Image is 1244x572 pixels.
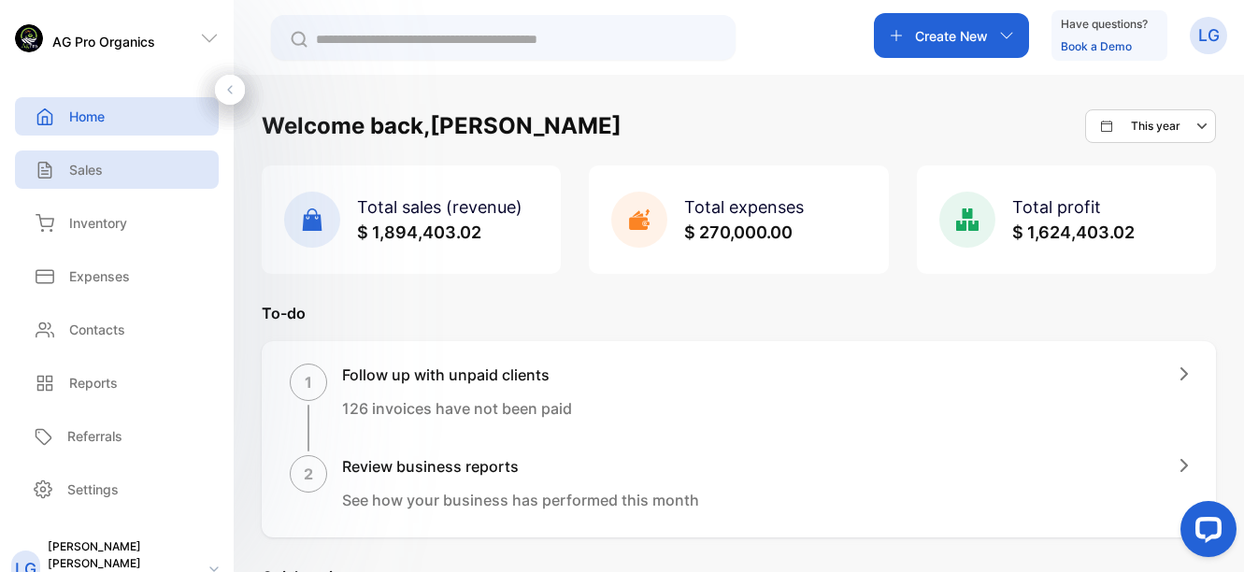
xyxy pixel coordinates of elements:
[1190,13,1227,58] button: LG
[1012,197,1101,217] span: Total profit
[262,302,1216,324] p: To-do
[1061,39,1132,53] a: Book a Demo
[915,26,988,46] p: Create New
[305,371,312,393] p: 1
[67,479,119,499] p: Settings
[1165,493,1244,572] iframe: LiveChat chat widget
[684,222,793,242] span: $ 270,000.00
[1085,109,1216,143] button: This year
[67,426,122,446] p: Referrals
[342,364,572,386] h1: Follow up with unpaid clients
[69,266,130,286] p: Expenses
[357,197,522,217] span: Total sales (revenue)
[52,32,155,51] p: AG Pro Organics
[684,197,804,217] span: Total expenses
[69,213,127,233] p: Inventory
[342,455,699,478] h1: Review business reports
[69,320,125,339] p: Contacts
[357,222,481,242] span: $ 1,894,403.02
[1012,222,1135,242] span: $ 1,624,403.02
[342,397,572,420] p: 126 invoices have not been paid
[1198,23,1220,48] p: LG
[874,13,1029,58] button: Create New
[304,463,313,485] p: 2
[69,373,118,393] p: Reports
[69,107,105,126] p: Home
[48,538,194,572] p: [PERSON_NAME] [PERSON_NAME]
[69,160,103,179] p: Sales
[342,489,699,511] p: See how your business has performed this month
[1131,118,1180,135] p: This year
[15,24,43,52] img: logo
[262,109,622,143] h1: Welcome back, [PERSON_NAME]
[1061,15,1148,34] p: Have questions?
